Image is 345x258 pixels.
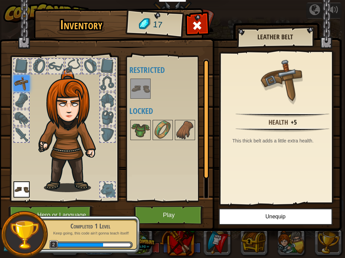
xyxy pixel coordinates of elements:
img: hr.png [236,128,329,132]
img: portrait.png [131,121,150,139]
h4: Restricted [129,66,214,74]
p: Keep going, this code ain't gonna teach itself! [48,231,133,236]
img: trophy.png [9,219,40,250]
img: portrait.png [261,58,305,101]
h1: Inventory [38,18,124,32]
h2: Leather Belt [244,33,307,41]
div: +5 [291,118,297,127]
img: portrait.png [131,79,150,98]
img: portrait.png [13,75,30,91]
div: Completed 1 Level [48,221,133,231]
img: portrait.png [153,121,172,139]
div: Health [269,118,288,127]
img: portrait.png [176,121,194,139]
img: hair_f2.png [35,69,108,192]
div: This thick belt adds a little extra health. [232,137,336,144]
span: 2 [49,240,58,249]
img: hr.png [236,113,329,117]
button: Change Hero or Language [8,206,94,224]
span: 17 [152,18,163,31]
button: Play [134,206,204,224]
button: Unequip [219,208,333,225]
img: portrait.png [13,181,30,198]
h4: Locked [129,106,214,115]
